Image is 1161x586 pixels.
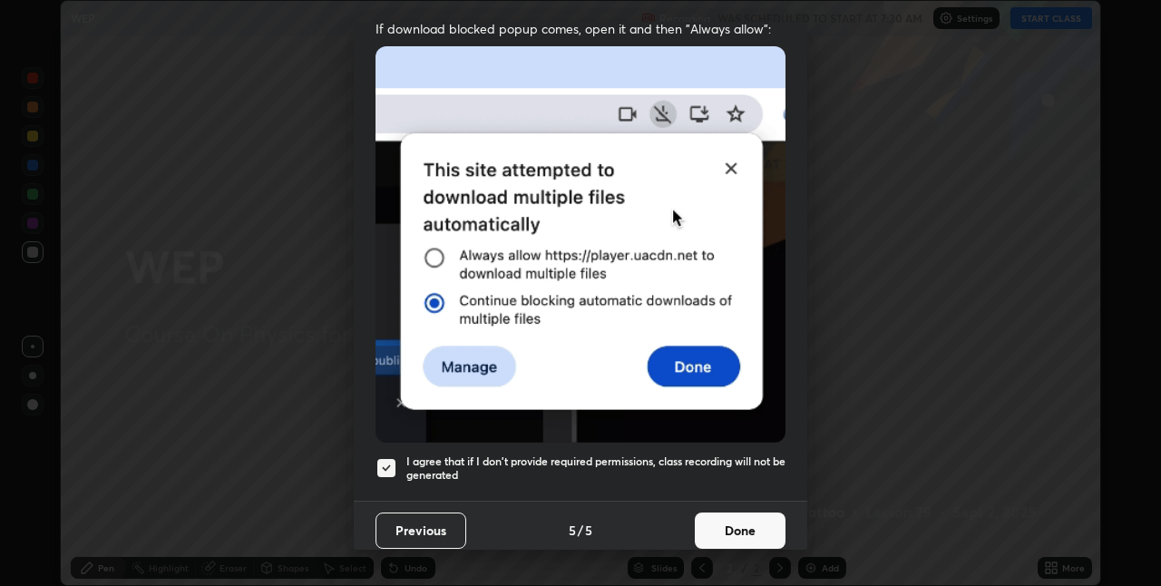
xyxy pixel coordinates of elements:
h4: 5 [585,521,592,540]
h4: 5 [569,521,576,540]
h4: / [578,521,583,540]
img: downloads-permission-blocked.gif [376,46,785,443]
button: Previous [376,513,466,549]
h5: I agree that if I don't provide required permissions, class recording will not be generated [406,454,785,483]
span: If download blocked popup comes, open it and then "Always allow": [376,20,785,37]
button: Done [695,513,785,549]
